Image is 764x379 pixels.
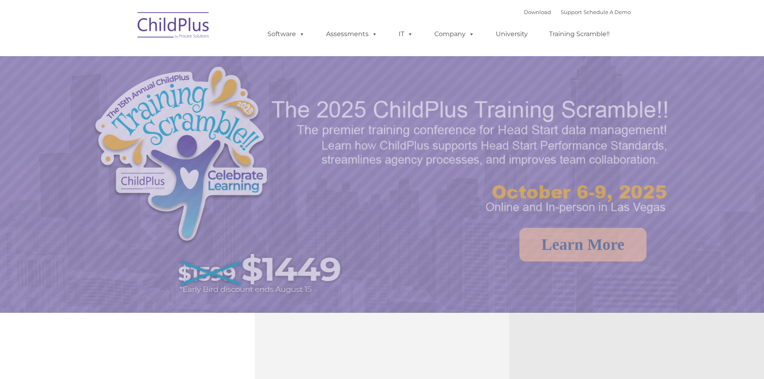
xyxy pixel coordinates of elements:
font: | [524,9,631,15]
img: ChildPlus by Procare Solutions [134,6,214,47]
a: Support [561,9,582,15]
a: Training Scramble!! [541,26,618,42]
a: Software [259,26,313,42]
a: Learn More [519,228,646,261]
a: Assessments [318,26,385,42]
a: Schedule A Demo [584,9,631,15]
a: University [488,26,536,42]
a: Company [426,26,482,42]
a: Download [524,9,551,15]
a: IT [391,26,421,42]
